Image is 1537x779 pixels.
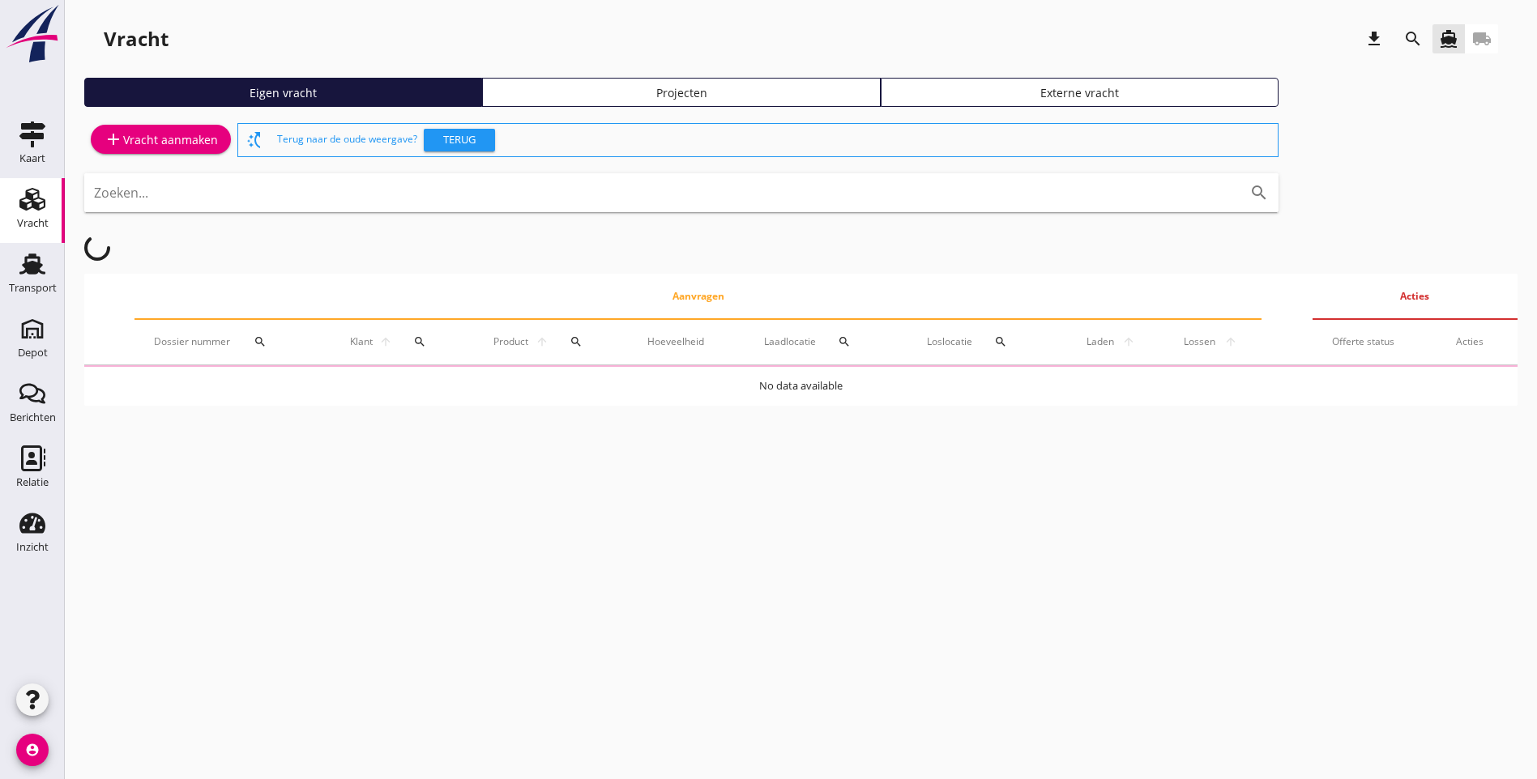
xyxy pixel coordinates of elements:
a: Projecten [482,78,880,107]
th: Acties [1313,274,1518,319]
div: Acties [1456,334,1498,349]
i: search [1403,29,1423,49]
span: Laden [1082,334,1118,349]
a: Vracht aanmaken [91,125,231,154]
div: Depot [18,347,48,358]
div: Relatie [16,477,49,487]
i: add [104,130,123,149]
i: search [254,335,267,348]
div: Transport [9,283,57,293]
input: Zoeken... [94,180,1223,206]
i: search [1249,183,1269,202]
span: Lossen [1179,334,1220,349]
i: arrow_upward [1118,335,1140,348]
div: Berichten [10,412,56,423]
div: Laadlocatie [764,322,888,361]
span: Klant [347,334,376,349]
div: Projecten [489,84,873,101]
a: Eigen vracht [84,78,482,107]
i: local_shipping [1472,29,1492,49]
div: Eigen vracht [92,84,475,101]
div: Vracht [104,26,169,52]
i: search [570,335,583,348]
i: arrow_upward [532,335,552,348]
i: switch_access_shortcut [245,130,264,150]
div: Vracht [17,218,49,228]
div: Hoeveelheid [647,334,725,349]
i: search [413,335,426,348]
div: Terug [430,132,489,148]
div: Offerte status [1332,334,1417,349]
i: search [838,335,851,348]
td: No data available [84,367,1518,406]
th: Aanvragen [134,274,1262,319]
div: Kaart [19,153,45,164]
span: Product [489,334,532,349]
i: download [1364,29,1384,49]
div: Inzicht [16,542,49,552]
i: arrow_upward [376,335,395,348]
div: Dossier nummer [154,322,307,361]
i: account_circle [16,734,49,766]
div: Vracht aanmaken [104,130,218,149]
div: Loslocatie [927,322,1043,361]
button: Terug [424,129,495,151]
img: logo-small.a267ee39.svg [3,4,62,64]
a: Externe vracht [881,78,1279,107]
i: directions_boat [1439,29,1458,49]
div: Terug naar de oude weergave? [277,124,1271,156]
i: arrow_upward [1220,335,1243,348]
i: search [994,335,1007,348]
div: Externe vracht [888,84,1271,101]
